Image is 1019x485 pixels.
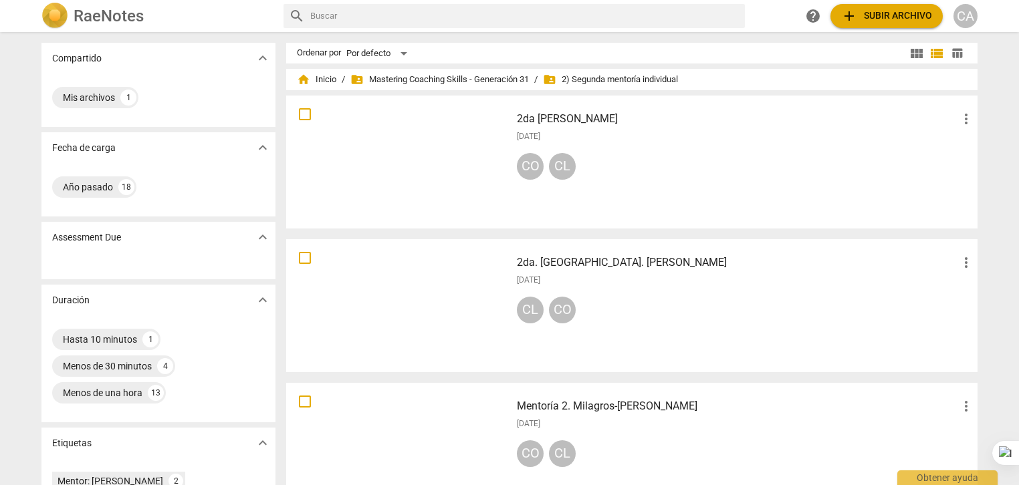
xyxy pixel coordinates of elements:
[148,385,164,401] div: 13
[543,73,678,86] span: 2) Segunda mentoría individual
[253,433,273,453] button: Mostrar más
[517,275,540,286] span: [DATE]
[310,5,740,27] input: Buscar
[63,359,152,373] div: Menos de 30 minutos
[52,141,116,155] p: Fecha de carga
[830,4,943,28] button: Subir
[63,333,137,346] div: Hasta 10 minutos
[289,8,305,24] span: search
[958,111,974,127] span: more_vert
[947,43,967,63] button: Tabla
[52,293,90,307] p: Duración
[253,290,273,310] button: Mostrar más
[958,255,974,271] span: more_vert
[517,440,544,467] div: CO
[253,227,273,247] button: Mostrar más
[255,435,271,451] span: expand_more
[897,470,998,485] div: Obtener ayuda
[342,75,345,85] span: /
[142,331,158,347] div: 1
[120,90,136,106] div: 1
[517,297,544,323] div: CL
[297,73,310,86] span: home
[517,131,540,142] span: [DATE]
[805,8,821,24] span: help
[801,4,825,28] a: Obtener ayuda
[63,386,142,399] div: Menos de una hora
[157,358,173,374] div: 4
[909,45,925,61] span: view_module
[297,48,341,58] div: Ordenar por
[958,398,974,414] span: more_vert
[255,292,271,308] span: expand_more
[549,440,576,467] div: CL
[543,73,556,86] span: folder_shared
[841,8,932,24] span: Subir archivo
[253,48,273,68] button: Mostrar más
[253,138,273,158] button: Mostrar más
[350,73,364,86] span: folder_shared
[953,4,978,28] button: CA
[41,3,273,29] a: LogoRaeNotes
[907,43,927,63] button: Cuadrícula
[517,111,958,127] h3: 2da Mentoria Graciela Soraide
[929,45,945,61] span: view_list
[255,50,271,66] span: expand_more
[52,436,92,450] p: Etiquetas
[297,73,336,86] span: Inicio
[534,75,538,85] span: /
[255,229,271,245] span: expand_more
[517,153,544,180] div: CO
[549,297,576,323] div: CO
[291,244,973,367] a: 2da. [GEOGRAPHIC_DATA]. [PERSON_NAME][DATE]CLCO
[517,255,958,271] h3: 2da. Mentoría. Inés García Montero
[63,180,113,194] div: Año pasado
[549,153,576,180] div: CL
[52,230,121,245] p: Assessment Due
[74,7,144,25] h2: RaeNotes
[346,43,412,64] div: Por defecto
[41,3,68,29] img: Logo
[63,91,115,104] div: Mis archivos
[517,418,540,430] span: [DATE]
[951,47,964,59] span: table_chart
[291,100,973,224] a: 2da [PERSON_NAME][DATE]COCL
[350,73,529,86] span: Mastering Coaching Skills - Generación 31
[118,179,134,195] div: 18
[927,43,947,63] button: Lista
[517,398,958,414] h3: Mentoría 2. Milagros-Marissa
[52,51,102,65] p: Compartido
[255,140,271,156] span: expand_more
[841,8,857,24] span: add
